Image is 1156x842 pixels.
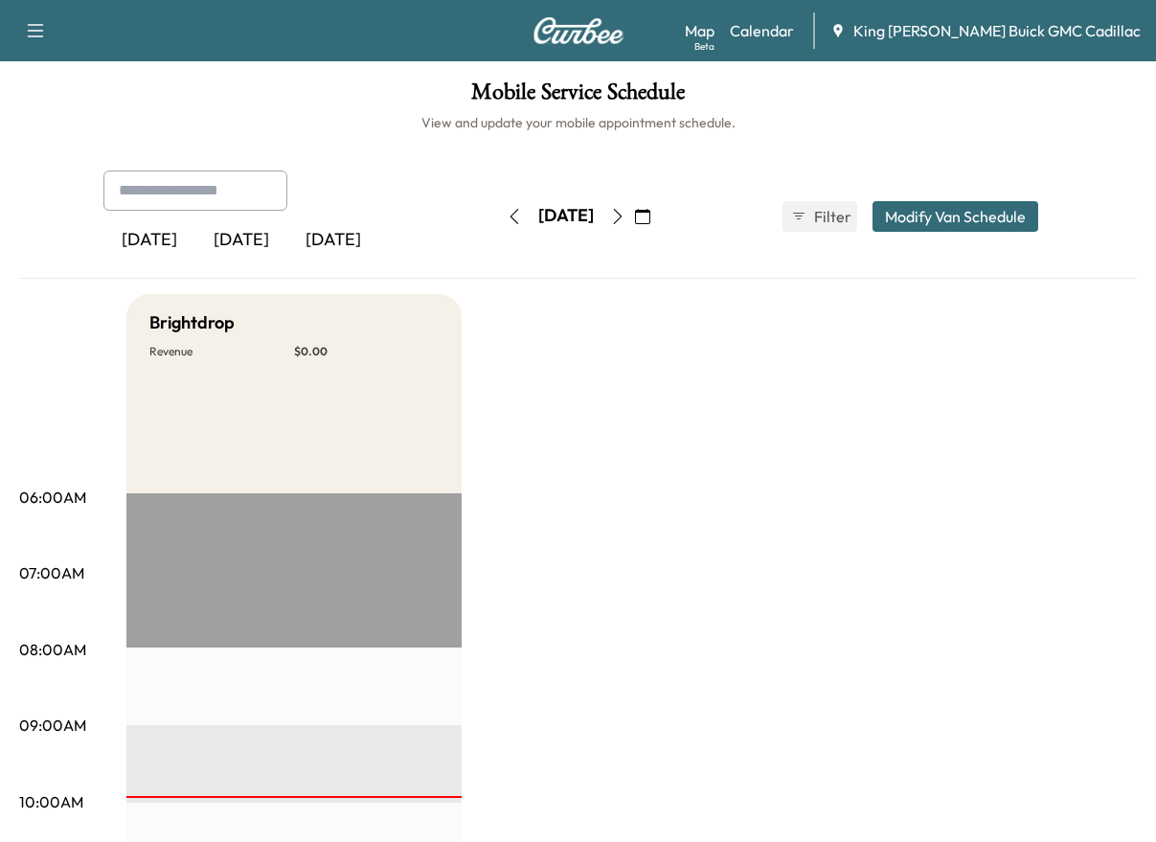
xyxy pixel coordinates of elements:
p: Revenue [149,344,294,359]
div: [DATE] [103,218,195,262]
button: Filter [782,201,857,232]
h5: Brightdrop [149,309,235,336]
a: Calendar [730,19,794,42]
span: Filter [814,205,849,228]
p: 07:00AM [19,561,84,584]
p: $ 0.00 [294,344,439,359]
img: Curbee Logo [533,17,624,44]
p: 08:00AM [19,638,86,661]
span: King [PERSON_NAME] Buick GMC Cadillac [853,19,1141,42]
p: 09:00AM [19,714,86,737]
div: [DATE] [538,204,594,228]
p: 06:00AM [19,486,86,509]
div: [DATE] [195,218,287,262]
h1: Mobile Service Schedule [19,80,1137,113]
a: MapBeta [685,19,714,42]
button: Modify Van Schedule [873,201,1038,232]
div: Beta [694,39,714,54]
h6: View and update your mobile appointment schedule. [19,113,1137,132]
div: [DATE] [287,218,379,262]
p: 10:00AM [19,790,83,813]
